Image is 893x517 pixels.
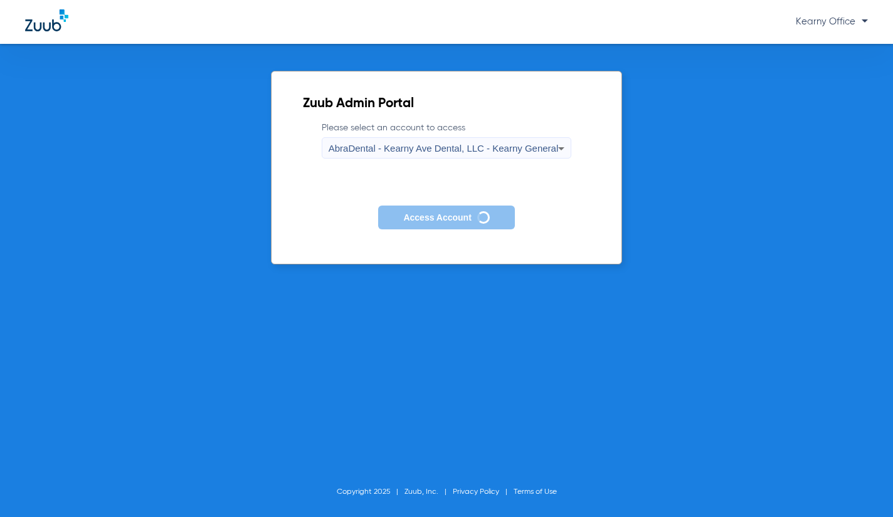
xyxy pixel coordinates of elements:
[830,457,893,517] iframe: Chat Widget
[796,17,868,26] span: Kearny Office
[322,122,572,159] label: Please select an account to access
[329,143,559,154] span: AbraDental - Kearny Ave Dental, LLC - Kearny General
[514,488,557,496] a: Terms of Use
[404,486,453,498] li: Zuub, Inc.
[337,486,404,498] li: Copyright 2025
[25,9,68,31] img: Zuub Logo
[403,212,471,222] span: Access Account
[453,488,499,496] a: Privacy Policy
[303,98,591,110] h2: Zuub Admin Portal
[378,206,514,230] button: Access Account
